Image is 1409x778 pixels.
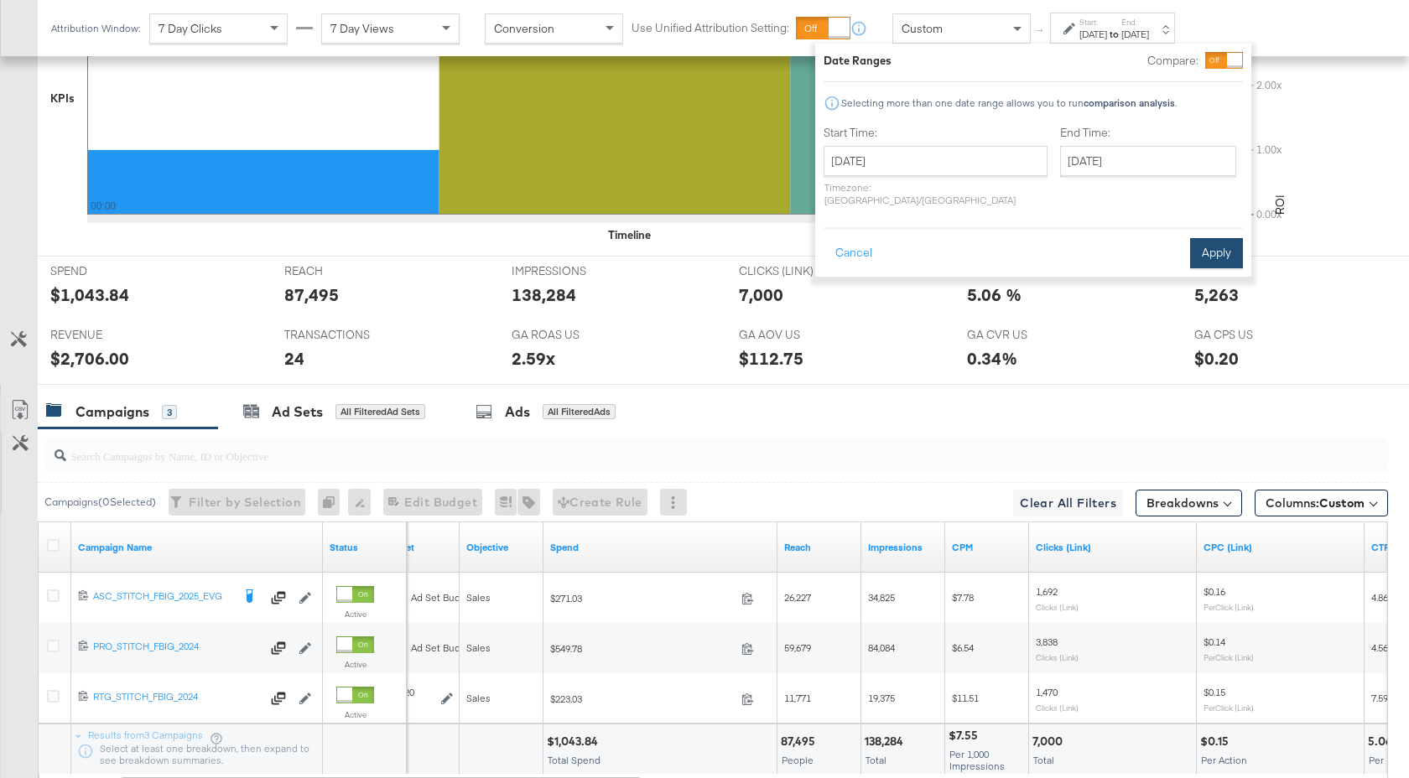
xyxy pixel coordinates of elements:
[382,641,476,655] div: Using Ad Set Budget
[1036,635,1058,648] span: 3,838
[50,327,176,343] span: REVENUE
[739,327,865,343] span: GA AOV US
[93,690,261,707] a: RTG_STITCH_FBIG_2024
[1204,686,1225,698] span: $0.15
[1272,194,1287,215] text: ROI
[1036,585,1058,598] span: 1,692
[50,346,129,371] div: $2,706.00
[868,591,895,604] span: 34,825
[1204,703,1254,713] sub: Per Click (Link)
[739,346,803,371] div: $112.75
[1204,652,1254,662] sub: Per Click (Link)
[1032,29,1048,34] span: ↑
[1036,686,1058,698] span: 1,470
[284,263,410,279] span: REACH
[824,238,884,268] button: Cancel
[44,495,156,510] div: Campaigns ( 0 Selected)
[632,20,789,36] label: Use Unified Attribution Setting:
[868,641,895,654] span: 84,084
[784,541,855,554] a: The number of people your ad was served to.
[1204,541,1358,554] a: The average cost for each link click you've received from your ad.
[1204,635,1225,648] span: $0.14
[159,21,222,36] span: 7 Day Clicks
[505,402,530,422] div: Ads
[512,263,637,279] span: IMPRESSIONS
[1084,96,1175,109] strong: comparison analysis
[1079,28,1107,41] div: [DATE]
[162,405,177,420] div: 3
[50,283,129,307] div: $1,043.84
[1204,585,1225,598] span: $0.16
[330,21,394,36] span: 7 Day Views
[512,327,637,343] span: GA ROAS US
[330,541,400,554] a: Shows the current state of your Ad Campaign.
[336,659,374,670] label: Active
[1194,263,1320,279] span: SESSIONS
[1036,541,1190,554] a: The number of clicks on links appearing on your ad or Page that direct people to your sites off F...
[466,641,491,654] span: Sales
[548,754,601,766] span: Total Spend
[952,541,1022,554] a: The average cost you've paid to have 1,000 impressions of your ad.
[284,327,410,343] span: TRANSACTIONS
[1200,734,1234,749] div: $0.15
[1371,591,1399,604] span: 4.86 %
[75,402,149,422] div: Campaigns
[543,404,616,419] div: All Filtered Ads
[1371,641,1399,654] span: 4.56 %
[550,642,735,655] span: $549.78
[336,609,374,620] label: Active
[1020,493,1116,514] span: Clear All Filters
[1201,754,1247,766] span: Per Action
[1147,53,1198,69] label: Compare:
[66,433,1266,465] input: Search Campaigns by Name, ID or Objective
[284,283,339,307] div: 87,495
[1136,490,1242,516] button: Breakdowns
[865,734,908,749] div: 138,284
[494,21,554,36] span: Conversion
[866,754,886,766] span: Total
[952,692,979,704] span: $11.51
[382,591,476,604] div: Using Ad Set Budget
[967,346,1017,371] div: 0.34%
[512,346,555,371] div: 2.59x
[1266,495,1365,511] span: Columns:
[1255,490,1388,516] button: Columns:Custom
[967,283,1022,307] div: 5.06 %
[550,592,735,604] span: $271.03
[824,53,892,69] div: Date Ranges
[1060,125,1243,141] label: End Time:
[93,589,231,603] div: ASC_STITCH_FBIG_2025_EVG
[335,404,425,419] div: All Filtered Ad Sets
[824,125,1048,141] label: Start Time:
[93,589,231,606] a: ASC_STITCH_FBIG_2025_EVG
[1121,28,1149,41] div: [DATE]
[550,541,771,554] a: The total amount spent to date.
[466,692,491,704] span: Sales
[1319,495,1365,511] span: Custom
[318,489,348,516] div: 0
[739,263,865,279] span: CLICKS (LINK)
[868,541,938,554] a: The number of times your ad was served. On mobile apps an ad is counted as served the first time ...
[1036,703,1079,713] sub: Clicks (Link)
[1371,692,1399,704] span: 7.59 %
[784,692,811,704] span: 11,771
[1194,346,1239,371] div: $0.20
[784,591,811,604] span: 26,227
[1036,602,1079,612] sub: Clicks (Link)
[967,327,1093,343] span: GA CVR US
[608,227,651,243] div: Timeline
[336,709,374,720] label: Active
[1036,652,1079,662] sub: Clicks (Link)
[868,692,895,704] span: 19,375
[50,23,141,34] div: Attribution Window:
[781,734,820,749] div: 87,495
[949,728,983,744] div: $7.55
[1032,734,1068,749] div: 7,000
[50,91,75,106] div: KPIs
[1107,28,1121,40] strong: to
[824,181,1048,206] p: Timezone: [GEOGRAPHIC_DATA]/[GEOGRAPHIC_DATA]
[1033,754,1054,766] span: Total
[284,346,304,371] div: 24
[949,748,1005,772] span: Per 1,000 Impressions
[1013,490,1123,516] button: Clear All Filters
